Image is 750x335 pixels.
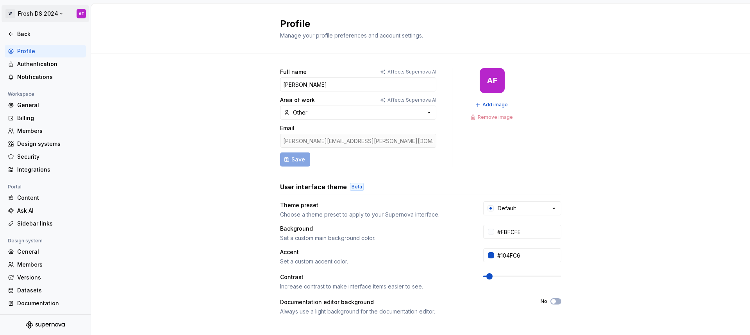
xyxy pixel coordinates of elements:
[280,258,469,265] div: Set a custom accent color.
[5,125,86,137] a: Members
[5,112,86,124] a: Billing
[473,99,511,110] button: Add image
[26,321,65,329] svg: Supernova Logo
[280,248,299,256] div: Accent
[498,204,516,212] div: Default
[17,220,83,228] div: Sidebar links
[5,217,86,230] a: Sidebar links
[5,9,15,18] div: W
[17,73,83,81] div: Notifications
[17,153,83,161] div: Security
[487,77,497,84] div: AF
[5,90,37,99] div: Workspace
[5,192,86,204] a: Content
[5,99,86,111] a: General
[541,298,547,305] label: No
[5,28,86,40] a: Back
[17,287,83,294] div: Datasets
[5,138,86,150] a: Design systems
[79,11,84,17] div: AF
[17,207,83,215] div: Ask AI
[5,204,86,217] a: Ask AI
[5,245,86,258] a: General
[17,127,83,135] div: Members
[5,150,86,163] a: Security
[280,298,374,306] div: Documentation editor background
[280,182,347,192] h3: User interface theme
[17,140,83,148] div: Design systems
[17,274,83,281] div: Versions
[18,10,58,18] div: Fresh DS 2024
[5,236,46,245] div: Design system
[350,183,364,191] div: Beta
[280,96,315,104] label: Area of work
[17,248,83,256] div: General
[280,32,423,39] span: Manage your profile preferences and account settings.
[5,71,86,83] a: Notifications
[17,47,83,55] div: Profile
[17,101,83,109] div: General
[280,124,295,132] label: Email
[280,283,469,290] div: Increase contrast to make interface items easier to see.
[280,234,469,242] div: Set a custom main background color.
[17,194,83,202] div: Content
[17,261,83,269] div: Members
[5,45,86,57] a: Profile
[483,201,561,215] button: Default
[280,68,307,76] label: Full name
[482,102,508,108] span: Add image
[387,97,436,103] p: Affects Supernova AI
[280,308,527,315] div: Always use a light background for the documentation editor.
[5,284,86,297] a: Datasets
[494,225,561,239] input: #FFFFFF
[5,163,86,176] a: Integrations
[5,271,86,284] a: Versions
[17,60,83,68] div: Authentication
[17,30,83,38] div: Back
[387,69,436,75] p: Affects Supernova AI
[280,225,313,233] div: Background
[280,201,318,209] div: Theme preset
[5,258,86,271] a: Members
[280,273,304,281] div: Contrast
[2,5,89,22] button: WFresh DS 2024AF
[494,248,561,262] input: #104FC6
[17,166,83,174] div: Integrations
[280,18,552,30] h2: Profile
[293,109,307,116] div: Other
[17,299,83,307] div: Documentation
[5,58,86,70] a: Authentication
[17,114,83,122] div: Billing
[5,297,86,310] a: Documentation
[280,211,469,219] div: Choose a theme preset to apply to your Supernova interface.
[5,182,25,192] div: Portal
